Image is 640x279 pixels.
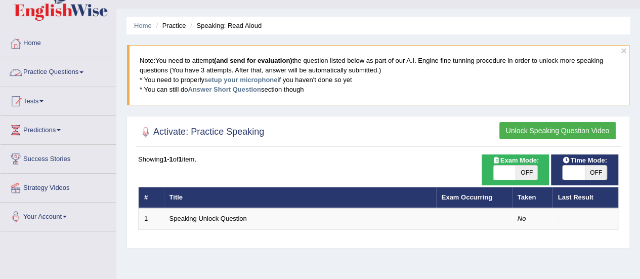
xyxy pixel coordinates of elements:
span: Note: [140,57,155,64]
th: Taken [512,187,552,208]
span: OFF [585,166,607,180]
div: – [558,214,613,224]
a: Exam Occurring [442,193,492,201]
a: Tests [1,87,116,112]
a: setup your microphone [204,76,277,84]
li: Practice [153,21,186,30]
span: OFF [516,166,538,180]
a: Predictions [1,116,116,141]
span: Exam Mode: [488,155,543,166]
div: Show exams occurring in exams [482,154,549,185]
a: Success Stories [1,145,116,170]
span: Time Mode: [559,155,611,166]
th: Last Result [552,187,618,208]
a: Speaking Unlock Question [169,215,247,222]
a: Strategy Videos [1,174,116,199]
td: 1 [139,208,164,229]
em: No [518,215,526,222]
a: Practice Questions [1,58,116,84]
blockquote: You need to attempt the question listed below as part of our A.I. Engine fine tunning procedure i... [127,45,629,105]
b: (and send for evaluation) [214,57,292,64]
a: Answer Short Question [188,86,261,93]
th: Title [164,187,436,208]
button: × [621,45,627,56]
h2: Activate: Practice Speaking [138,125,264,140]
a: Your Account [1,203,116,228]
th: # [139,187,164,208]
b: 1-1 [163,155,173,163]
div: Showing of item. [138,154,618,164]
b: 1 [179,155,182,163]
li: Speaking: Read Aloud [188,21,262,30]
a: Home [1,29,116,55]
button: Unlock Speaking Question Video [499,122,616,139]
a: Home [134,22,152,29]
